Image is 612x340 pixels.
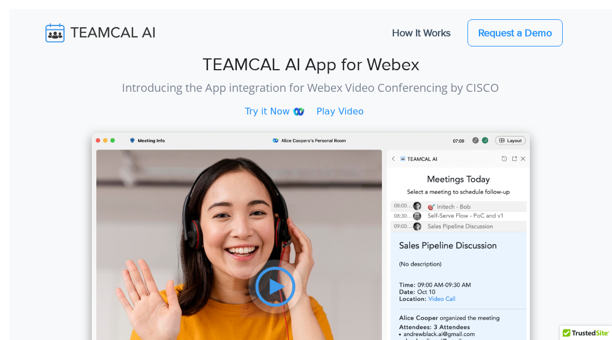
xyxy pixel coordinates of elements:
[317,105,376,118] a: Play Video
[467,19,563,46] a: Request a Demo
[36,54,585,75] h2: TEAMCAL AI App for Webex
[245,105,309,118] a: Try it Now
[381,21,462,45] a: How It Works
[293,106,304,117] img: webexlogo.png
[36,80,585,96] p: Introducing the App integration for Webex Video Conferencing by CISCO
